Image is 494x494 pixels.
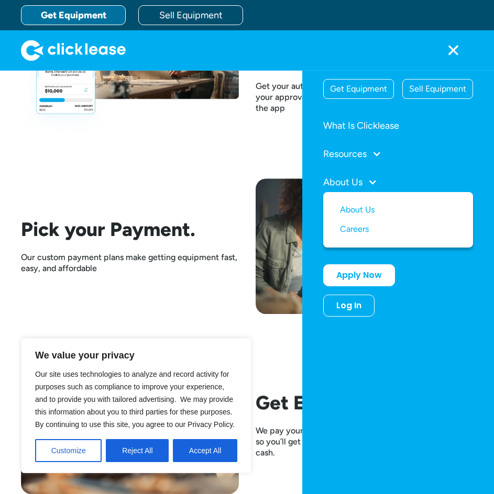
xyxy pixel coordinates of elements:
nav: About Us [323,192,473,248]
div: Log In [336,300,361,311]
button: Customize [35,439,102,462]
a: Careers [340,220,456,239]
div: menu [433,30,473,70]
button: Accept All [173,439,237,462]
div: Get Equipment [324,80,393,98]
div: We value your privacy [21,338,251,473]
a: home [21,40,126,61]
a: About Us [340,200,456,220]
a: Sell Equipment [138,5,243,25]
a: Get Equipment [21,5,126,25]
div: Resources [323,149,367,159]
img: Clicklease logo [21,40,126,61]
div: Sell Equipment [403,80,473,98]
div: About Us [323,177,363,187]
div: About Us [323,172,473,192]
div: Resources [323,144,473,164]
p: We value your privacy [35,349,237,362]
span: Our site uses technologies to analyze and record activity for purposes such as compliance to impr... [35,370,235,429]
a: What Is Clicklease [323,116,473,136]
a: Apply Now [323,264,395,286]
button: Reject All [106,439,169,462]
